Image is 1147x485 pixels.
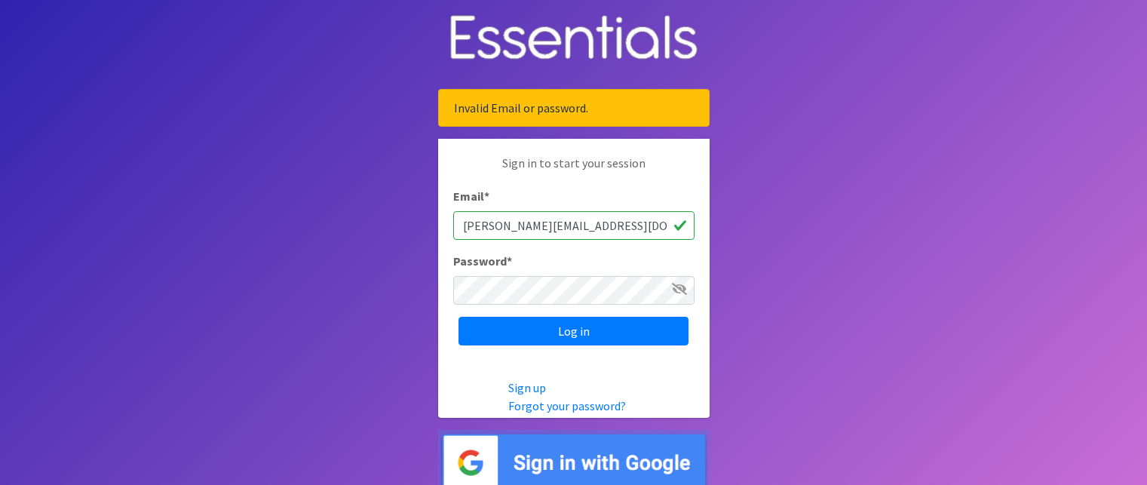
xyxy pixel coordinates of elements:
[508,398,626,413] a: Forgot your password?
[508,380,546,395] a: Sign up
[453,154,695,187] p: Sign in to start your session
[507,253,512,269] abbr: required
[438,89,710,127] div: Invalid Email or password.
[458,317,689,345] input: Log in
[453,187,489,205] label: Email
[453,252,512,270] label: Password
[484,189,489,204] abbr: required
